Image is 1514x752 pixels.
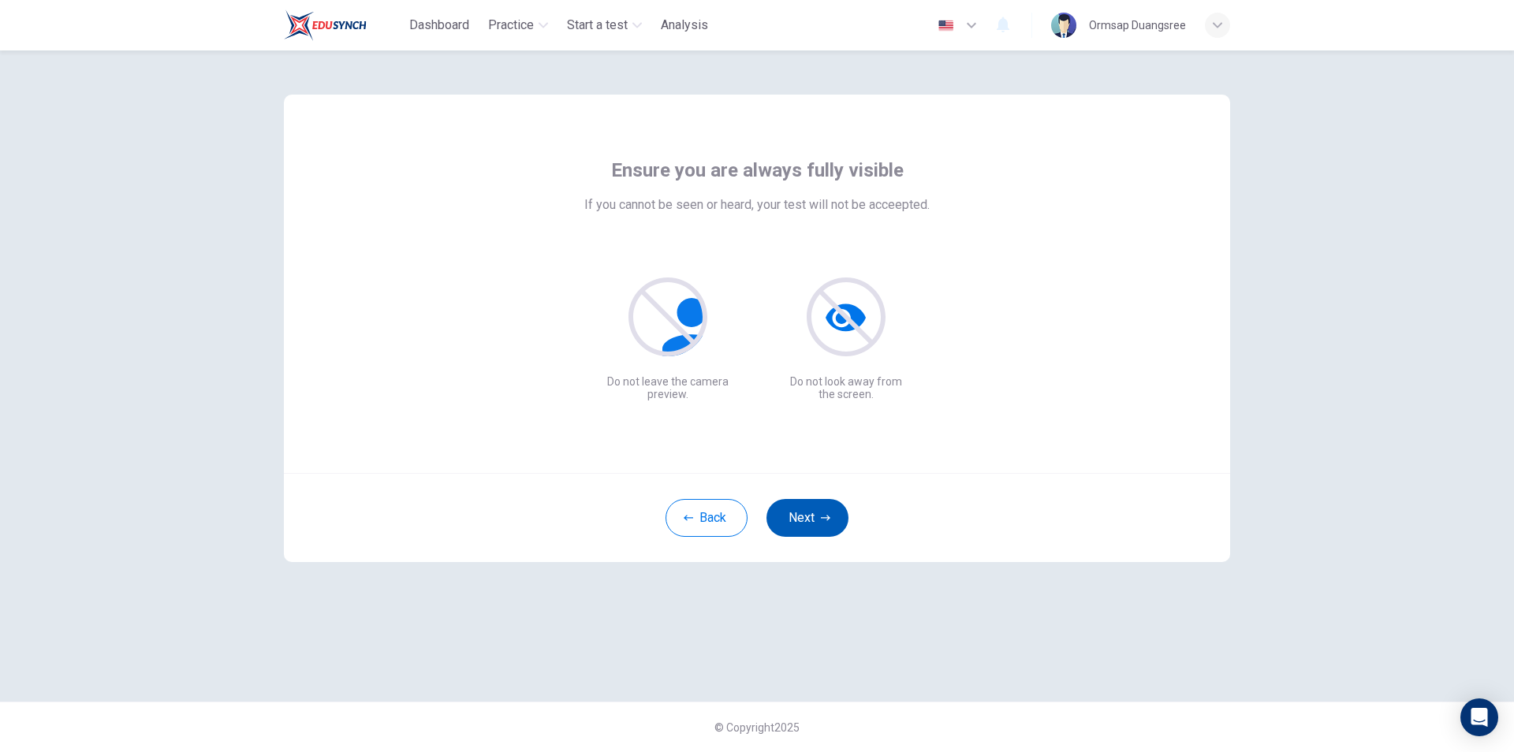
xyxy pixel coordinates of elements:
button: Dashboard [403,11,475,39]
p: Do not leave the camera preview. [604,375,732,400]
button: Back [666,499,748,537]
span: © Copyright 2025 [714,721,800,734]
img: en [936,20,956,32]
span: If you cannot be seen or heard, your test will not be acceepted. [584,195,930,214]
span: Analysis [661,16,708,35]
button: Start a test [561,11,648,39]
img: Profile picture [1051,13,1076,38]
span: Ensure you are always fully visible [611,158,904,183]
p: Do not look away from the screen. [782,375,910,400]
span: Practice [488,16,534,35]
span: Start a test [567,16,628,35]
button: Analysis [654,11,714,39]
a: Train Test logo [284,9,403,41]
span: Dashboard [409,16,469,35]
div: Ormsap Duangsree [1089,16,1186,35]
button: Practice [482,11,554,39]
div: Open Intercom Messenger [1460,698,1498,736]
img: Train Test logo [284,9,367,41]
button: Next [766,499,848,537]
